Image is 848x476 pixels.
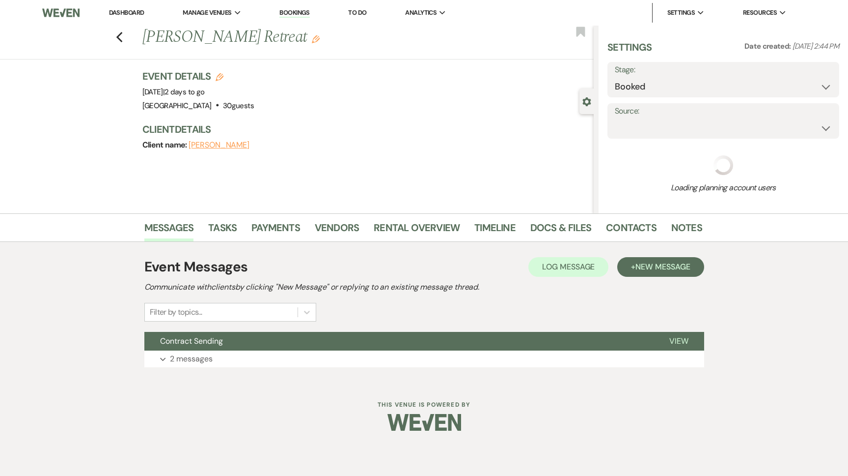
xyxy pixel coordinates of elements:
[142,122,584,136] h3: Client Details
[144,257,248,277] h1: Event Messages
[163,87,205,97] span: |
[160,336,223,346] span: Contract Sending
[109,8,144,17] a: Dashboard
[251,220,300,241] a: Payments
[42,2,80,23] img: Weven Logo
[164,87,204,97] span: 2 days to go
[144,332,654,351] button: Contract Sending
[654,332,704,351] button: View
[582,96,591,106] button: Close lead details
[142,140,189,150] span: Client name:
[617,257,704,277] button: +New Message
[667,8,695,18] span: Settings
[607,182,839,194] span: Loading planning account users
[144,281,704,293] h2: Communicate with clients by clicking "New Message" or replying to an existing message thread.
[615,63,832,77] label: Stage:
[542,262,595,272] span: Log Message
[606,220,657,241] a: Contacts
[223,101,254,111] span: 30 guests
[142,69,254,83] h3: Event Details
[474,220,516,241] a: Timeline
[150,306,202,318] div: Filter by topics...
[743,8,777,18] span: Resources
[669,336,688,346] span: View
[170,353,213,365] p: 2 messages
[793,41,839,51] span: [DATE] 2:44 PM
[405,8,437,18] span: Analytics
[671,220,702,241] a: Notes
[635,262,690,272] span: New Message
[530,220,591,241] a: Docs & Files
[142,101,212,111] span: [GEOGRAPHIC_DATA]
[528,257,608,277] button: Log Message
[615,104,832,119] label: Source:
[744,41,793,51] span: Date created:
[142,26,500,49] h1: [PERSON_NAME] Retreat
[348,8,366,17] a: To Do
[387,405,461,440] img: Weven Logo
[312,34,320,43] button: Edit
[279,8,310,18] a: Bookings
[208,220,237,241] a: Tasks
[189,141,249,149] button: [PERSON_NAME]
[713,155,733,175] img: loading spinner
[144,220,194,241] a: Messages
[374,220,460,241] a: Rental Overview
[315,220,359,241] a: Vendors
[183,8,231,18] span: Manage Venues
[607,40,652,62] h3: Settings
[144,351,704,367] button: 2 messages
[142,87,205,97] span: [DATE]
